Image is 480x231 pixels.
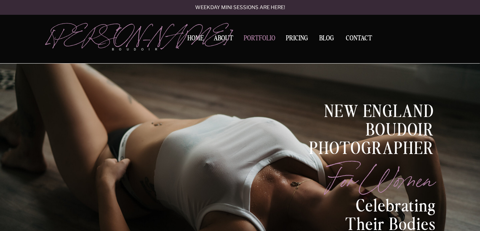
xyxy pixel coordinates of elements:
a: Pricing [284,35,310,44]
a: BLOG [316,35,337,41]
a: Weekday mini sessions are here! [177,5,303,11]
a: Portfolio [241,35,278,44]
h1: New England BOUDOIR Photographer [275,103,434,140]
p: for women [287,156,434,195]
a: [PERSON_NAME] [47,24,168,44]
a: Contact [343,35,375,42]
p: boudoir [112,47,168,52]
